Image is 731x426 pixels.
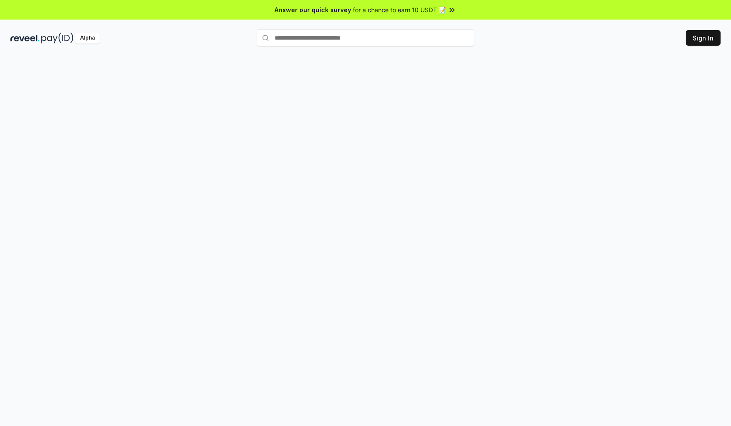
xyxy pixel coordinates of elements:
[686,30,721,46] button: Sign In
[10,33,40,44] img: reveel_dark
[75,33,100,44] div: Alpha
[353,5,446,14] span: for a chance to earn 10 USDT 📝
[41,33,74,44] img: pay_id
[275,5,351,14] span: Answer our quick survey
